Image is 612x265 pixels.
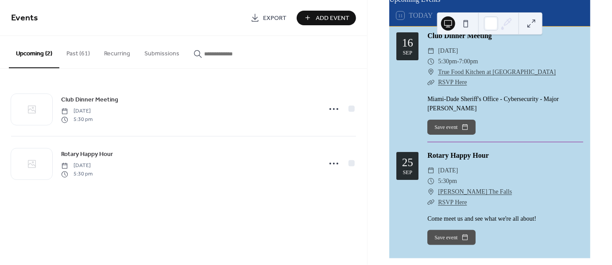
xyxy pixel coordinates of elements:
[427,120,475,135] button: Save event
[61,162,93,170] span: [DATE]
[59,36,97,67] button: Past (61)
[427,46,434,56] div: ​
[427,32,492,39] a: Club Dinner Meeting
[297,11,356,25] button: Add Event
[427,94,583,113] div: Miami-Dade Sheriff's Office - Cybersecurity - Major [PERSON_NAME]
[438,79,467,86] a: RSVP Here
[61,108,93,116] span: [DATE]
[61,116,93,124] span: 5:30 pm
[438,176,457,187] span: 5:30pm
[438,56,457,67] span: 5:30pm
[61,150,113,160] span: Rotary Happy Hour
[61,149,113,160] a: Rotary Happy Hour
[427,176,434,187] div: ​
[61,96,118,105] span: Club Dinner Meeting
[61,170,93,178] span: 5:30 pm
[316,14,349,23] span: Add Event
[244,11,293,25] a: Export
[438,187,512,197] a: [PERSON_NAME] The Falls
[438,46,458,56] span: [DATE]
[137,36,186,67] button: Submissions
[427,214,583,223] div: Come meet us and see what we're all about!
[459,56,478,67] span: 7:00pm
[61,95,118,105] a: Club Dinner Meeting
[427,56,434,67] div: ​
[438,165,458,176] span: [DATE]
[427,230,475,245] button: Save event
[403,50,412,56] div: Sep
[427,165,434,176] div: ​
[457,56,459,67] span: -
[9,36,59,68] button: Upcoming (2)
[403,170,412,175] div: Sep
[427,187,434,197] div: ​
[402,157,413,168] div: 25
[97,36,137,67] button: Recurring
[438,67,556,78] a: True Food Kitchen at [GEOGRAPHIC_DATA]
[263,14,287,23] span: Export
[11,10,38,27] span: Events
[427,152,489,159] a: Rotary Happy Hour
[427,197,434,208] div: ​
[402,37,413,48] div: 16
[427,77,434,88] div: ​
[427,67,434,78] div: ​
[438,199,467,206] a: RSVP Here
